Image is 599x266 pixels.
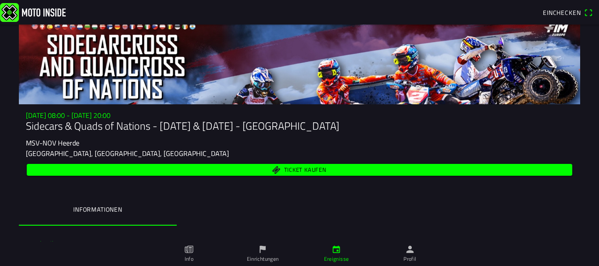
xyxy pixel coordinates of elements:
[26,138,79,148] ion-text: MSV-NOV Heerde
[538,5,597,20] a: Eincheckenqr scanner
[247,255,279,263] ion-label: Einrichtungen
[324,255,349,263] ion-label: Ereignisse
[332,245,341,254] ion-icon: calendar
[258,245,267,254] ion-icon: flag
[26,120,573,132] h1: Sidecars & Quads of Nations - [DATE] & [DATE] - [GEOGRAPHIC_DATA]
[73,205,122,214] ion-label: Informationen
[284,167,327,173] span: Ticket kaufen
[26,240,573,248] h3: Beschreibung
[26,148,229,159] ion-text: [GEOGRAPHIC_DATA], [GEOGRAPHIC_DATA], [GEOGRAPHIC_DATA]
[543,8,581,17] span: Einchecken
[405,245,415,254] ion-icon: person
[403,255,416,263] ion-label: Profil
[184,245,194,254] ion-icon: paper
[26,111,573,120] h3: [DATE] 08:00 - [DATE] 20:00
[185,255,193,263] ion-label: Info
